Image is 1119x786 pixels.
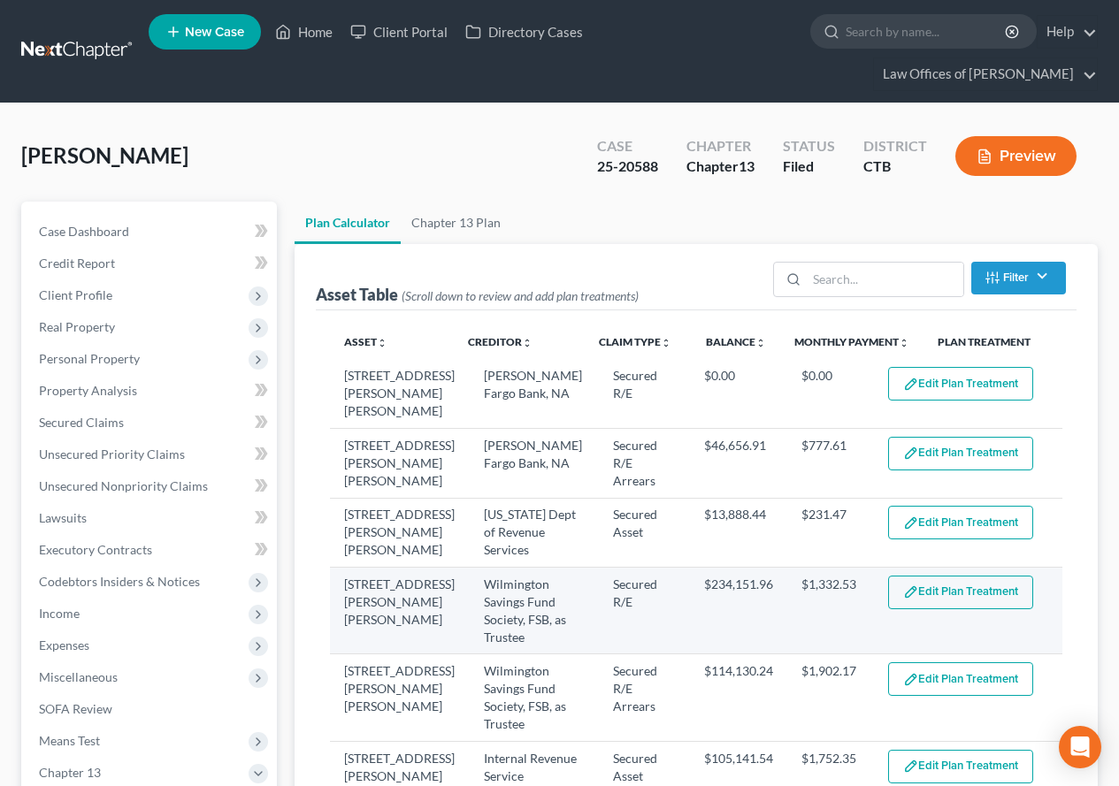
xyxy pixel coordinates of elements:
[599,360,689,429] td: Secured R/E
[344,335,387,348] a: Assetunfold_more
[787,429,874,498] td: $777.61
[686,156,755,177] div: Chapter
[888,750,1033,783] button: Edit Plan Treatment
[706,335,766,348] a: Balanceunfold_more
[377,338,387,348] i: unfold_more
[39,478,208,493] span: Unsecured Nonpriority Claims
[755,338,766,348] i: unfold_more
[903,672,918,687] img: edit-pencil-c1479a1de80d8dea1e2430c2f745a3c6a07e9d7aa2eeffe225670001d78357a8.svg
[599,429,689,498] td: Secured R/E Arrears
[39,637,89,652] span: Expenses
[787,654,874,741] td: $1,902.17
[888,506,1033,539] button: Edit Plan Treatment
[330,568,470,654] td: [STREET_ADDRESS][PERSON_NAME][PERSON_NAME]
[330,429,470,498] td: [STREET_ADDRESS][PERSON_NAME][PERSON_NAME]
[330,498,470,567] td: [STREET_ADDRESS][PERSON_NAME][PERSON_NAME]
[25,470,277,502] a: Unsecured Nonpriority Claims
[846,15,1008,48] input: Search by name...
[863,156,927,177] div: CTB
[597,136,658,156] div: Case
[330,654,470,741] td: [STREET_ADDRESS][PERSON_NAME][PERSON_NAME]
[39,606,80,621] span: Income
[599,654,689,741] td: Secured R/E Arrears
[807,263,963,296] input: Search...
[924,324,1062,360] th: Plan Treatment
[783,136,835,156] div: Status
[888,367,1033,401] button: Edit Plan Treatment
[39,574,200,589] span: Codebtors Insiders & Notices
[903,446,918,461] img: edit-pencil-c1479a1de80d8dea1e2430c2f745a3c6a07e9d7aa2eeffe225670001d78357a8.svg
[787,568,874,654] td: $1,332.53
[899,338,909,348] i: unfold_more
[25,534,277,566] a: Executory Contracts
[599,335,671,348] a: Claim Typeunfold_more
[470,654,599,741] td: Wilmington Savings Fund Society, FSB, as Trustee
[888,576,1033,609] button: Edit Plan Treatment
[25,375,277,407] a: Property Analysis
[522,338,533,348] i: unfold_more
[39,319,115,334] span: Real Property
[690,654,787,741] td: $114,130.24
[690,360,787,429] td: $0.00
[25,248,277,279] a: Credit Report
[39,351,140,366] span: Personal Property
[39,256,115,271] span: Credit Report
[470,360,599,429] td: [PERSON_NAME] Fargo Bank, NA
[787,360,874,429] td: $0.00
[25,439,277,470] a: Unsecured Priority Claims
[456,16,592,48] a: Directory Cases
[863,136,927,156] div: District
[599,568,689,654] td: Secured R/E
[903,584,918,599] img: edit-pencil-c1479a1de80d8dea1e2430c2f745a3c6a07e9d7aa2eeffe225670001d78357a8.svg
[971,262,1066,294] button: Filter
[39,287,112,302] span: Client Profile
[39,383,137,398] span: Property Analysis
[39,669,118,684] span: Miscellaneous
[903,377,918,392] img: edit-pencil-c1479a1de80d8dea1e2430c2f745a3c6a07e9d7aa2eeffe225670001d78357a8.svg
[266,16,341,48] a: Home
[39,446,185,462] span: Unsecured Priority Claims
[903,515,918,530] img: edit-pencil-c1479a1de80d8dea1e2430c2f745a3c6a07e9d7aa2eeffe225670001d78357a8.svg
[787,498,874,567] td: $231.47
[25,502,277,534] a: Lawsuits
[690,498,787,567] td: $13,888.44
[739,157,755,174] span: 13
[686,136,755,156] div: Chapter
[402,288,639,303] span: (Scroll down to review and add plan treatments)
[39,224,129,239] span: Case Dashboard
[888,437,1033,470] button: Edit Plan Treatment
[39,542,152,557] span: Executory Contracts
[690,429,787,498] td: $46,656.91
[401,202,511,244] a: Chapter 13 Plan
[39,415,124,430] span: Secured Claims
[295,202,401,244] a: Plan Calculator
[794,335,909,348] a: Monthly Paymentunfold_more
[470,429,599,498] td: [PERSON_NAME] Fargo Bank, NA
[39,510,87,525] span: Lawsuits
[25,407,277,439] a: Secured Claims
[25,216,277,248] a: Case Dashboard
[39,701,112,716] span: SOFA Review
[1059,726,1101,768] div: Open Intercom Messenger
[316,284,639,305] div: Asset Table
[955,136,1077,176] button: Preview
[470,568,599,654] td: Wilmington Savings Fund Society, FSB, as Trustee
[39,765,101,780] span: Chapter 13
[25,693,277,725] a: SOFA Review
[1038,16,1097,48] a: Help
[874,58,1097,90] a: Law Offices of [PERSON_NAME]
[468,335,533,348] a: Creditorunfold_more
[783,156,835,177] div: Filed
[185,26,244,39] span: New Case
[661,338,671,348] i: unfold_more
[470,498,599,567] td: [US_STATE] Dept of Revenue Services
[341,16,456,48] a: Client Portal
[597,156,658,177] div: 25-20588
[599,498,689,567] td: Secured Asset
[39,733,100,748] span: Means Test
[690,568,787,654] td: $234,151.96
[330,360,470,429] td: [STREET_ADDRESS][PERSON_NAME][PERSON_NAME]
[21,142,188,168] span: [PERSON_NAME]
[903,759,918,774] img: edit-pencil-c1479a1de80d8dea1e2430c2f745a3c6a07e9d7aa2eeffe225670001d78357a8.svg
[888,662,1033,696] button: Edit Plan Treatment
